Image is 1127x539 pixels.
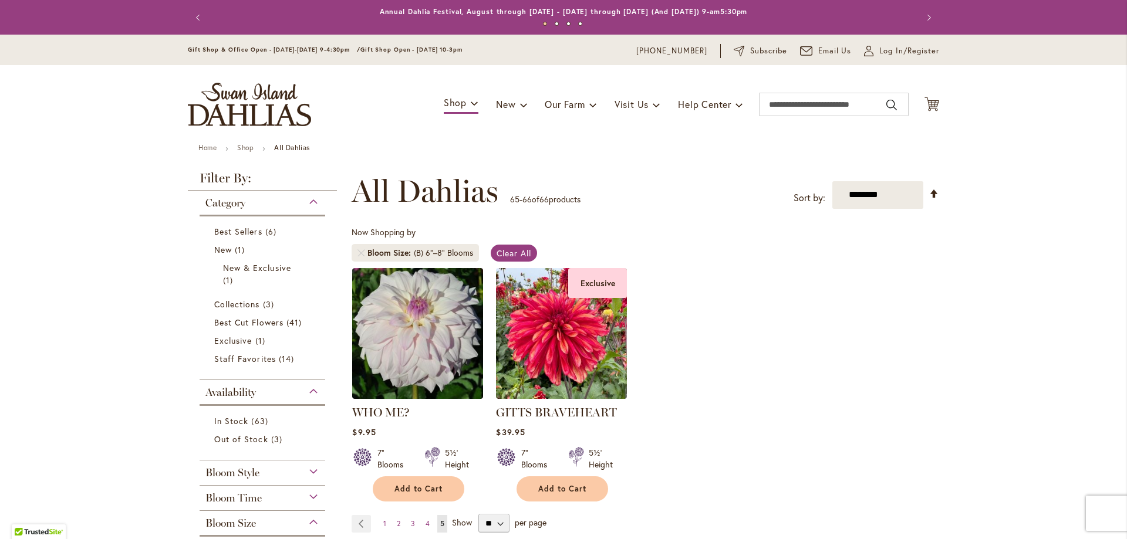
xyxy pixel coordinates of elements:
[440,519,444,528] span: 5
[750,45,787,57] span: Subscribe
[188,6,211,29] button: Previous
[555,22,559,26] button: 2 of 4
[568,268,627,298] div: Exclusive
[237,143,254,152] a: Shop
[188,83,311,126] a: store logo
[188,172,337,191] strong: Filter By:
[864,45,939,57] a: Log In/Register
[496,405,617,419] a: GITTS BRAVEHEART
[426,519,430,528] span: 4
[214,316,313,328] a: Best Cut Flowers
[360,46,463,53] span: Gift Shop Open - [DATE] 10-3pm
[214,243,313,256] a: New
[818,45,852,57] span: Email Us
[271,433,285,445] span: 3
[414,247,473,259] div: (B) 6"–8" Blooms
[205,466,259,479] span: Bloom Style
[214,244,232,255] span: New
[352,174,498,209] span: All Dahlias
[794,187,825,209] label: Sort by:
[496,426,525,438] span: $39.95
[539,194,549,205] span: 66
[205,386,256,399] span: Availability
[214,433,268,445] span: Out of Stock
[214,415,313,427] a: In Stock 63
[214,335,252,346] span: Exclusive
[214,352,313,365] a: Staff Favorites
[636,45,707,57] a: [PHONE_NUMBER]
[223,262,305,286] a: New &amp; Exclusive
[263,298,277,310] span: 3
[578,22,582,26] button: 4 of 4
[214,433,313,445] a: Out of Stock 3
[286,316,305,328] span: 41
[265,225,279,238] span: 6
[274,143,310,152] strong: All Dahlias
[9,497,42,530] iframe: Launch Accessibility Center
[497,248,531,259] span: Clear All
[214,299,260,310] span: Collections
[394,515,403,533] a: 2
[394,484,443,494] span: Add to Cart
[352,268,483,399] img: Who Me?
[408,515,418,533] a: 3
[515,517,546,528] span: per page
[545,98,585,110] span: Our Farm
[496,390,627,401] a: GITTS BRAVEHEART Exclusive
[188,46,360,53] span: Gift Shop & Office Open - [DATE]-[DATE] 9-4:30pm /
[734,45,787,57] a: Subscribe
[352,426,376,438] span: $9.95
[380,7,748,16] a: Annual Dahlia Festival, August through [DATE] - [DATE] through [DATE] (And [DATE]) 9-am5:30pm
[373,476,464,501] button: Add to Cart
[510,194,519,205] span: 65
[251,415,271,427] span: 63
[517,476,608,501] button: Add to Cart
[444,96,467,109] span: Shop
[367,247,414,259] span: Bloom Size
[800,45,852,57] a: Email Us
[214,353,276,364] span: Staff Favorites
[223,262,291,273] span: New & Exclusive
[411,519,415,528] span: 3
[383,519,386,528] span: 1
[198,143,217,152] a: Home
[279,352,297,365] span: 14
[352,390,483,401] a: Who Me?
[543,22,547,26] button: 1 of 4
[205,517,256,530] span: Bloom Size
[496,98,515,110] span: New
[538,484,586,494] span: Add to Cart
[352,405,410,419] a: WHO ME?
[452,517,472,528] span: Show
[214,298,313,310] a: Collections
[879,45,939,57] span: Log In/Register
[223,274,236,286] span: 1
[491,245,537,262] a: Clear All
[214,334,313,347] a: Exclusive
[214,225,313,238] a: Best Sellers
[615,98,649,110] span: Visit Us
[566,22,571,26] button: 3 of 4
[205,196,245,209] span: Category
[255,334,268,347] span: 1
[423,515,433,533] a: 4
[510,190,581,209] p: - of products
[352,226,416,238] span: Now Shopping by
[916,6,939,29] button: Next
[496,268,627,399] img: GITTS BRAVEHEART
[521,447,554,470] div: 7" Blooms
[235,243,248,256] span: 1
[678,98,731,110] span: Help Center
[589,447,613,470] div: 5½' Height
[380,515,389,533] a: 1
[214,226,262,237] span: Best Sellers
[357,249,365,256] a: Remove Bloom Size (B) 6"–8" Blooms
[377,447,410,470] div: 7" Blooms
[214,415,248,426] span: In Stock
[205,491,262,504] span: Bloom Time
[397,519,400,528] span: 2
[445,447,469,470] div: 5½' Height
[214,317,284,328] span: Best Cut Flowers
[522,194,532,205] span: 66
